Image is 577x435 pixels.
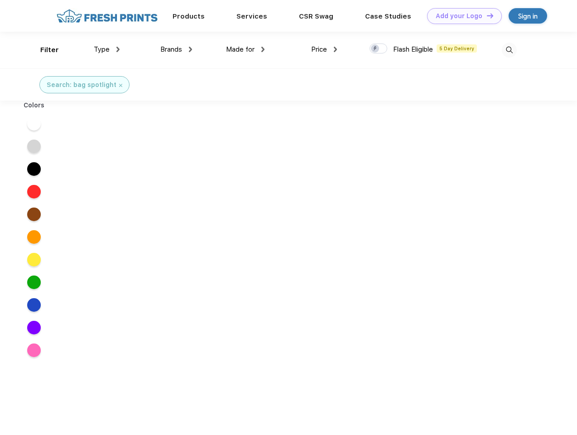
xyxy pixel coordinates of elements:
[509,8,547,24] a: Sign in
[393,45,433,53] span: Flash Eligible
[311,45,327,53] span: Price
[189,47,192,52] img: dropdown.png
[436,12,482,20] div: Add your Logo
[334,47,337,52] img: dropdown.png
[47,80,116,90] div: Search: bag spotlight
[40,45,59,55] div: Filter
[518,11,538,21] div: Sign in
[116,47,120,52] img: dropdown.png
[54,8,160,24] img: fo%20logo%202.webp
[94,45,110,53] span: Type
[502,43,517,58] img: desktop_search.svg
[119,84,122,87] img: filter_cancel.svg
[437,44,477,53] span: 5 Day Delivery
[487,13,493,18] img: DT
[160,45,182,53] span: Brands
[17,101,52,110] div: Colors
[261,47,264,52] img: dropdown.png
[226,45,255,53] span: Made for
[173,12,205,20] a: Products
